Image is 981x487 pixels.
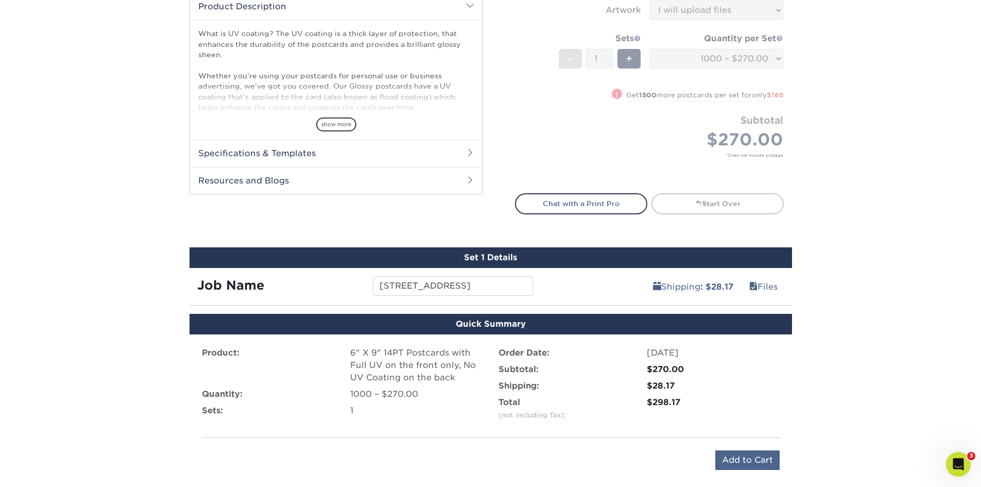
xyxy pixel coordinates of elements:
span: files [749,282,758,292]
div: 1 [350,405,483,417]
a: Shipping: $28.17 [646,276,740,297]
div: $298.17 [647,396,780,409]
small: (not including Tax): [498,411,566,419]
div: Set 1 Details [190,247,792,268]
label: Order Date: [498,347,549,359]
input: Add to Cart [715,450,780,470]
label: Total [498,396,566,421]
span: show more [316,117,356,131]
div: Quick Summary [190,314,792,334]
a: Files [743,276,784,297]
h2: Resources and Blogs [190,167,483,194]
label: Sets: [202,405,223,417]
a: Chat with a Print Pro [515,193,647,214]
iframe: Intercom live chat [946,452,971,477]
div: 1000 – $270.00 [350,388,483,400]
div: $28.17 [647,380,780,392]
strong: Job Name [197,278,264,293]
b: : $28.17 [700,282,733,292]
a: Start Over [651,193,784,214]
h2: Specifications & Templates [190,140,483,166]
div: 6" X 9" 14PT Postcards with Full UV on the front only, No UV Coating on the back [350,347,483,384]
div: $270.00 [647,363,780,376]
span: shipping [653,282,661,292]
label: Subtotal: [498,363,539,376]
span: 3 [967,452,975,460]
label: Shipping: [498,380,539,392]
p: What is UV coating? The UV coating is a thick layer of protection, that enhances the durability o... [198,28,474,186]
label: Quantity: [202,388,243,400]
input: Enter a job name [373,276,533,296]
div: [DATE] [647,347,780,359]
label: Product: [202,347,239,359]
